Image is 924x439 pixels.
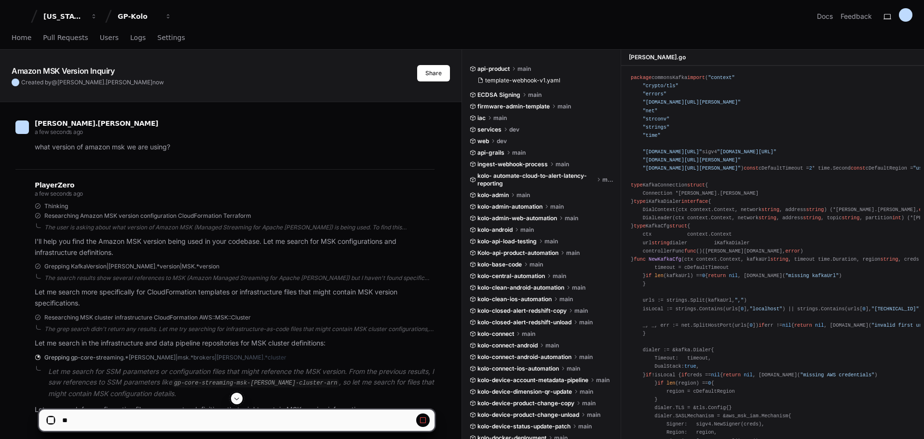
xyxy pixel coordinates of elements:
[35,338,435,349] p: Let me search in the infrastructure and data pipeline repositories for MSK cluster definitions:
[477,65,510,73] span: api-product
[634,223,646,229] span: type
[881,256,898,262] span: string
[702,273,705,279] span: 0
[717,149,776,155] span: "[DOMAIN_NAME][URL]"
[12,35,31,40] span: Home
[696,248,702,254] span: ()
[681,199,708,204] span: interface
[152,79,164,86] span: now
[643,91,666,97] span: "errors"
[559,295,573,303] span: main
[528,91,542,99] span: main
[629,53,686,61] span: [PERSON_NAME].go
[634,256,646,262] span: func
[871,306,919,312] span: "[TECHNICAL_ID]"
[477,149,504,157] span: api-grails
[157,27,185,49] a: Settings
[669,223,687,229] span: struct
[681,372,687,378] span: if
[485,77,560,84] span: template-webhook-v1.yaml
[841,12,872,21] button: Feedback
[708,75,734,80] span: "context"
[477,91,520,99] span: ECDSA Signing
[851,165,866,171] span: const
[556,160,569,168] span: main
[794,322,812,328] span: return
[477,126,502,133] span: services
[565,214,578,222] span: main
[477,388,572,396] span: kolo-device-dimension-qr-update
[643,83,679,89] span: "crypto/tls"
[35,287,435,309] p: Let me search more specifically for CloudFormation templates or infrastructure files that might c...
[522,330,535,338] span: main
[687,182,705,188] span: struct
[477,226,513,234] span: kolo-android
[497,137,507,145] span: dev
[43,35,88,40] span: Pull Requests
[44,314,251,321] span: Researching MSK cluster infrastructure CloudFormation AWS::MSK::Cluster
[817,12,833,21] a: Docs
[172,379,339,387] code: gp-core-streaming-msk-[PERSON_NAME]-cluster-arn
[643,133,661,138] span: "time"
[759,215,776,221] span: string
[708,380,711,386] span: 0
[517,65,531,73] span: main
[557,103,571,110] span: main
[735,297,744,303] span: ","
[512,149,526,157] span: main
[815,322,824,328] span: nil
[118,12,159,21] div: GP-Kolo
[759,322,764,328] span: if
[729,273,737,279] span: nil
[654,273,663,279] span: len
[806,207,824,213] span: string
[520,226,534,234] span: main
[44,274,435,282] div: The search results show several references to MSK (Amazon Managed Streaming for Apache [PERSON_NA...
[477,137,489,145] span: web
[785,273,839,279] span: "missing kafkaUrl"
[477,284,564,292] span: kolo-clean-android-automation
[643,108,658,114] span: "net"
[530,261,543,268] span: main
[761,207,779,213] span: string
[44,325,435,333] div: The grep search didn't return any results. Let me try searching for infrastructure-as-code files ...
[723,372,741,378] span: return
[803,215,821,221] span: string
[863,306,866,312] span: 0
[35,236,435,258] p: I'll help you find the Amazon MSK version being used in your codebase. Let me search for MSK conf...
[544,238,558,245] span: main
[477,191,509,199] span: kolo-admin
[477,353,571,361] span: kolo-connect-android-automation
[842,215,859,221] span: string
[567,365,580,372] span: main
[44,224,435,231] div: The user is asking about what version of Amazon MSK (Managed Streaming for Apache [PERSON_NAME]) ...
[643,116,669,122] span: "strconv"
[130,35,146,40] span: Logs
[417,65,450,81] button: Share
[477,238,537,245] span: kolo-api-load-testing
[477,261,522,268] span: kolo-base-code
[643,124,669,130] span: "strings"
[12,27,31,49] a: Home
[474,74,608,87] button: template-webhook-v1.yaml
[35,120,158,127] span: [PERSON_NAME].[PERSON_NAME]
[782,322,791,328] span: nil
[100,27,119,49] a: Users
[643,157,741,163] span: "[DOMAIN_NAME][URL][PERSON_NAME]"
[509,126,519,133] span: dev
[477,330,514,338] span: kolo-connect
[572,284,585,292] span: main
[741,306,744,312] span: 0
[477,342,538,349] span: kolo-connect-android
[566,249,580,257] span: main
[43,27,88,49] a: Pull Requests
[553,272,566,280] span: main
[771,256,788,262] span: string
[649,256,681,262] span: NewKafkaCfg
[130,27,146,49] a: Logs
[477,160,548,168] span: ingest-webhook-process
[100,35,119,40] span: Users
[652,240,669,246] span: string
[477,365,559,372] span: kolo-connect-ios-automation
[35,190,83,197] span: a few seconds ago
